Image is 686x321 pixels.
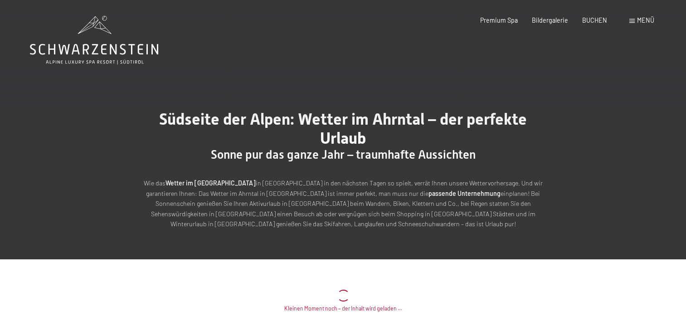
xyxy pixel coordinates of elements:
div: Kleinen Moment noch – der Inhalt wird geladen … [144,305,543,312]
a: Bildergalerie [532,16,568,24]
span: Südseite der Alpen: Wetter im Ahrntal – der perfekte Urlaub [159,110,527,147]
span: Sonne pur das ganze Jahr – traumhafte Aussichten [211,148,476,161]
a: BUCHEN [582,16,607,24]
strong: passende Unternehmung [428,190,501,197]
strong: Wetter im [GEOGRAPHIC_DATA] [165,179,256,187]
a: Premium Spa [480,16,518,24]
span: Menü [637,16,654,24]
p: Wie das in [GEOGRAPHIC_DATA] in den nächsten Tagen so spielt, verrät Ihnen unsere Wettervorhersag... [144,178,543,229]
